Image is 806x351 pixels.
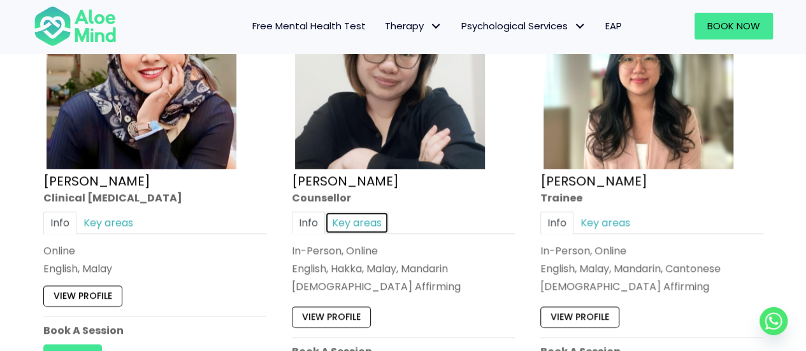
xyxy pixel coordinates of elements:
[540,279,763,294] div: [DEMOGRAPHIC_DATA] Affirming
[694,13,773,39] a: Book Now
[292,211,325,233] a: Info
[605,19,622,32] span: EAP
[375,13,452,39] a: TherapyTherapy: submenu
[292,279,515,294] div: [DEMOGRAPHIC_DATA] Affirming
[452,13,596,39] a: Psychological ServicesPsychological Services: submenu
[540,261,763,276] p: English, Malay, Mandarin, Cantonese
[540,243,763,257] div: In-Person, Online
[759,307,788,335] a: Whatsapp
[292,243,515,257] div: In-Person, Online
[43,190,266,204] div: Clinical [MEDICAL_DATA]
[540,190,763,204] div: Trainee
[43,322,266,337] p: Book A Session
[252,19,366,32] span: Free Mental Health Test
[292,171,399,189] a: [PERSON_NAME]
[76,211,140,233] a: Key areas
[43,171,150,189] a: [PERSON_NAME]
[43,261,266,276] p: English, Malay
[571,17,589,36] span: Psychological Services: submenu
[461,19,586,32] span: Psychological Services
[385,19,442,32] span: Therapy
[43,285,122,306] a: View profile
[540,211,573,233] a: Info
[427,17,445,36] span: Therapy: submenu
[292,261,515,276] p: English, Hakka, Malay, Mandarin
[34,5,117,47] img: Aloe mind Logo
[43,211,76,233] a: Info
[243,13,375,39] a: Free Mental Health Test
[540,171,647,189] a: [PERSON_NAME]
[596,13,631,39] a: EAP
[540,306,619,327] a: View profile
[707,19,760,32] span: Book Now
[292,190,515,204] div: Counsellor
[292,306,371,327] a: View profile
[573,211,637,233] a: Key areas
[133,13,631,39] nav: Menu
[43,243,266,257] div: Online
[325,211,389,233] a: Key areas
